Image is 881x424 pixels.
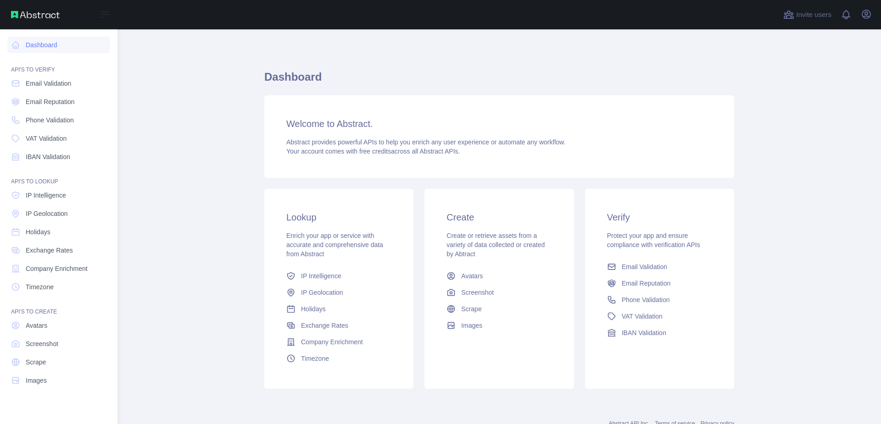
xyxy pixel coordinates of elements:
[443,301,555,317] a: Scrape
[781,7,833,22] button: Invite users
[796,10,831,20] span: Invite users
[7,279,110,295] a: Timezone
[7,94,110,110] a: Email Reputation
[7,297,110,315] div: API'S TO CREATE
[286,138,566,146] span: Abstract provides powerful APIs to help you enrich any user experience or automate any workflow.
[7,242,110,259] a: Exchange Rates
[7,130,110,147] a: VAT Validation
[7,112,110,128] a: Phone Validation
[603,325,716,341] a: IBAN Validation
[7,260,110,277] a: Company Enrichment
[283,284,395,301] a: IP Geolocation
[283,350,395,367] a: Timezone
[286,232,383,258] span: Enrich your app or service with accurate and comprehensive data from Abstract
[443,284,555,301] a: Screenshot
[622,312,663,321] span: VAT Validation
[283,317,395,334] a: Exchange Rates
[607,232,700,248] span: Protect your app and ensure compliance with verification APIs
[622,328,666,337] span: IBAN Validation
[7,37,110,53] a: Dashboard
[26,264,88,273] span: Company Enrichment
[286,117,712,130] h3: Welcome to Abstract.
[26,152,70,161] span: IBAN Validation
[622,295,670,304] span: Phone Validation
[7,224,110,240] a: Holidays
[7,75,110,92] a: Email Validation
[26,79,71,88] span: Email Validation
[461,271,483,281] span: Avatars
[301,321,348,330] span: Exchange Rates
[446,232,545,258] span: Create or retrieve assets from a variety of data collected or created by Abtract
[283,301,395,317] a: Holidays
[26,376,47,385] span: Images
[301,271,341,281] span: IP Intelligence
[461,321,482,330] span: Images
[301,304,326,314] span: Holidays
[7,149,110,165] a: IBAN Validation
[7,205,110,222] a: IP Geolocation
[7,187,110,204] a: IP Intelligence
[461,288,494,297] span: Screenshot
[359,148,391,155] span: free credits
[7,167,110,185] div: API'S TO LOOKUP
[301,288,343,297] span: IP Geolocation
[26,227,50,237] span: Holidays
[301,337,363,347] span: Company Enrichment
[7,55,110,73] div: API'S TO VERIFY
[26,191,66,200] span: IP Intelligence
[286,211,391,224] h3: Lookup
[622,279,671,288] span: Email Reputation
[603,275,716,292] a: Email Reputation
[7,317,110,334] a: Avatars
[283,334,395,350] a: Company Enrichment
[283,268,395,284] a: IP Intelligence
[461,304,481,314] span: Scrape
[301,354,329,363] span: Timezone
[443,317,555,334] a: Images
[26,116,74,125] span: Phone Validation
[603,308,716,325] a: VAT Validation
[11,11,60,18] img: Abstract API
[26,209,68,218] span: IP Geolocation
[26,282,54,292] span: Timezone
[264,70,734,92] h1: Dashboard
[7,354,110,370] a: Scrape
[26,134,67,143] span: VAT Validation
[26,97,75,106] span: Email Reputation
[443,268,555,284] a: Avatars
[26,246,73,255] span: Exchange Rates
[26,321,47,330] span: Avatars
[603,292,716,308] a: Phone Validation
[7,372,110,389] a: Images
[26,358,46,367] span: Scrape
[607,211,712,224] h3: Verify
[603,259,716,275] a: Email Validation
[286,148,460,155] span: Your account comes with across all Abstract APIs.
[26,339,58,348] span: Screenshot
[7,336,110,352] a: Screenshot
[446,211,552,224] h3: Create
[622,262,667,271] span: Email Validation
